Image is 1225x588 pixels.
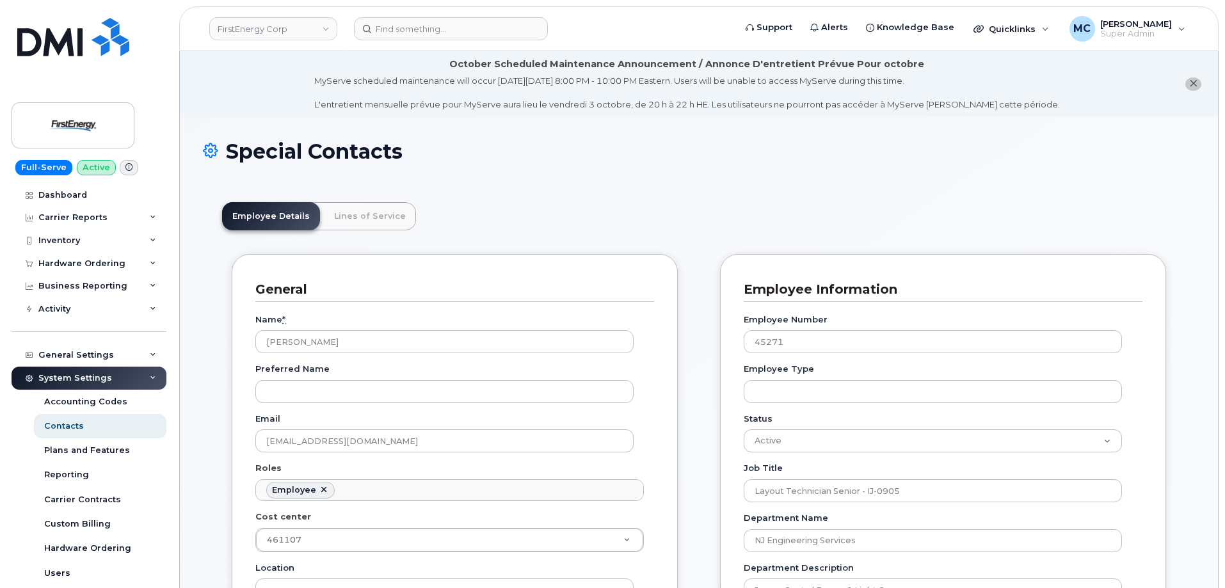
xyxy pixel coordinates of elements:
[744,512,828,524] label: Department Name
[449,58,924,71] div: October Scheduled Maintenance Announcement / Annonce D'entretient Prévue Pour octobre
[255,462,282,474] label: Roles
[267,535,301,544] span: 461107
[272,485,316,495] div: Employee
[256,528,643,552] a: 461107
[255,363,330,375] label: Preferred Name
[744,281,1133,298] h3: Employee Information
[282,314,285,324] abbr: required
[324,202,416,230] a: Lines of Service
[744,462,783,474] label: Job Title
[255,562,294,574] label: Location
[255,413,280,425] label: Email
[255,281,645,298] h3: General
[314,75,1060,111] div: MyServe scheduled maintenance will occur [DATE][DATE] 8:00 PM - 10:00 PM Eastern. Users will be u...
[222,202,320,230] a: Employee Details
[744,413,773,425] label: Status
[744,314,828,326] label: Employee Number
[1185,77,1201,91] button: close notification
[203,140,1195,163] h1: Special Contacts
[255,314,285,326] label: Name
[255,511,311,523] label: Cost center
[744,363,814,375] label: Employee Type
[744,562,854,574] label: Department Description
